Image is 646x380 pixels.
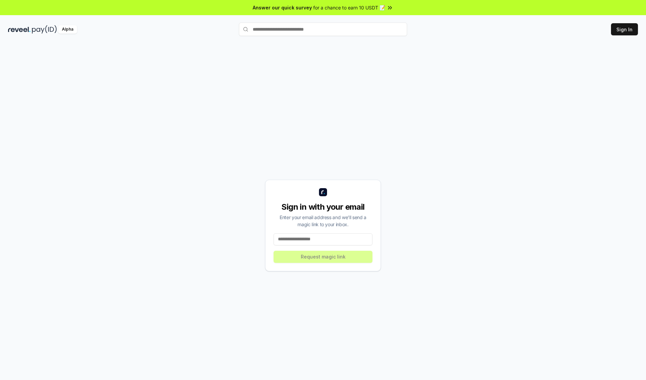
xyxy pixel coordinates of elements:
img: pay_id [32,25,57,34]
span: for a chance to earn 10 USDT 📝 [313,4,385,11]
div: Alpha [58,25,77,34]
div: Sign in with your email [274,202,372,212]
button: Sign In [611,23,638,35]
span: Answer our quick survey [253,4,312,11]
div: Enter your email address and we’ll send a magic link to your inbox. [274,214,372,228]
img: reveel_dark [8,25,31,34]
img: logo_small [319,188,327,196]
